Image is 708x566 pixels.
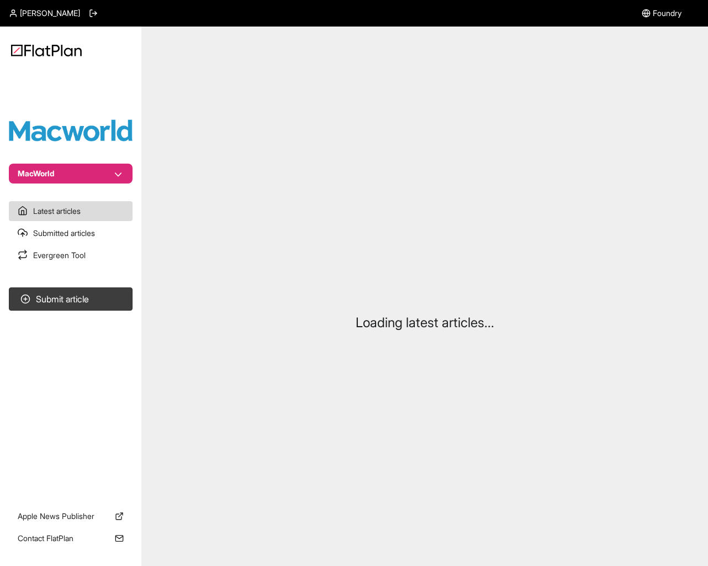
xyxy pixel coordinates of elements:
[9,164,133,184] button: MacWorld
[9,245,133,265] a: Evergreen Tool
[9,119,133,141] img: Publication Logo
[9,223,133,243] a: Submitted articles
[9,528,133,548] a: Contact FlatPlan
[9,287,133,311] button: Submit article
[9,201,133,221] a: Latest articles
[20,8,80,19] span: [PERSON_NAME]
[653,8,681,19] span: Foundry
[9,8,80,19] a: [PERSON_NAME]
[11,44,82,56] img: Logo
[9,506,133,526] a: Apple News Publisher
[356,314,494,332] p: Loading latest articles...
